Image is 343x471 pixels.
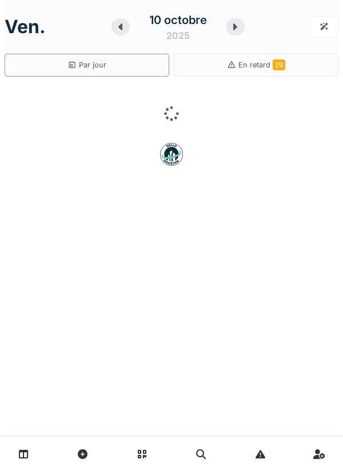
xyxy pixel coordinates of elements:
[160,143,183,166] img: badge-BVDL4wpA.svg
[238,61,285,69] span: En retard
[149,11,207,29] div: 10 octobre
[273,59,285,70] span: 29
[5,16,46,38] h1: ven.
[166,29,190,42] div: 2025
[67,59,106,70] div: Par jour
